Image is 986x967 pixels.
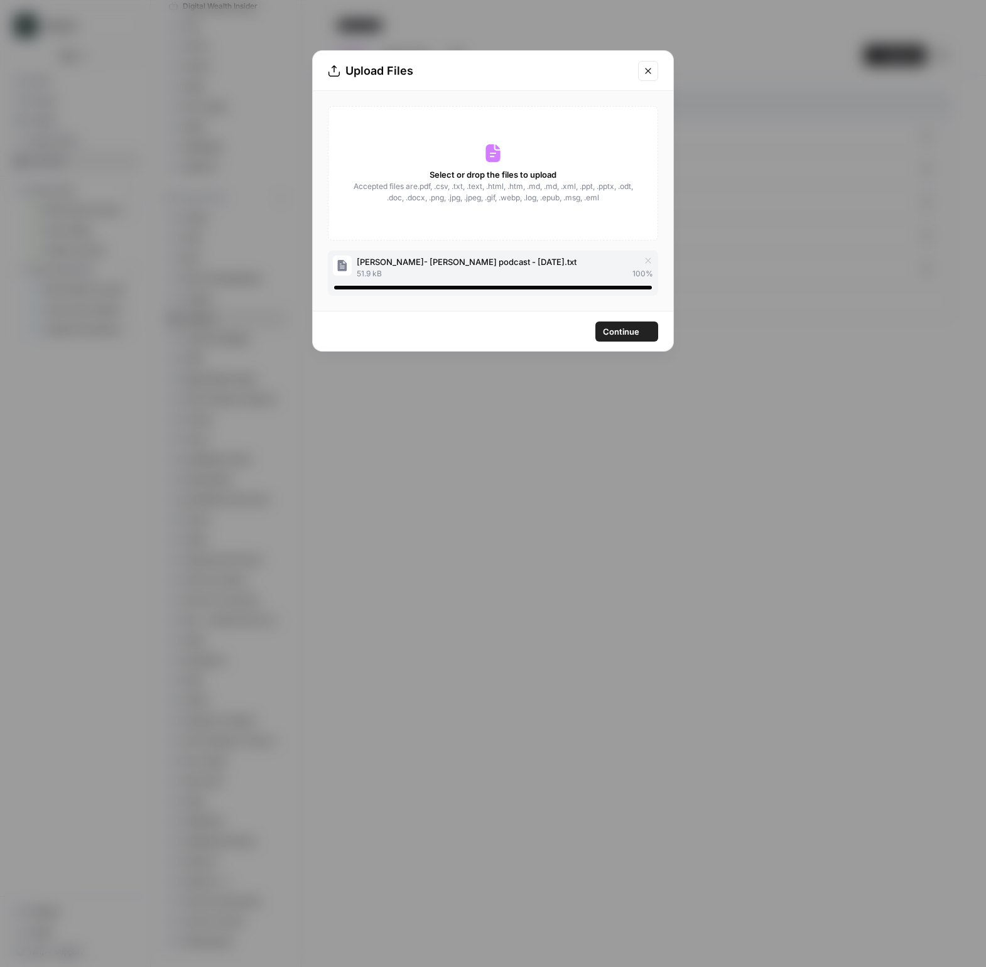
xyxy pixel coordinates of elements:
[357,256,577,268] span: [PERSON_NAME]- [PERSON_NAME] podcast - [DATE].txt
[352,181,634,203] span: Accepted files are .pdf, .csv, .txt, .text, .html, .htm, .md, .md, .xml, .ppt, .pptx, .odt, .doc,...
[430,168,556,181] span: Select or drop the files to upload
[638,61,658,81] button: Close modal
[328,62,631,80] div: Upload Files
[595,321,658,342] button: Continue
[603,325,639,338] span: Continue
[632,268,653,279] span: 100 %
[357,268,382,279] span: 51.9 kB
